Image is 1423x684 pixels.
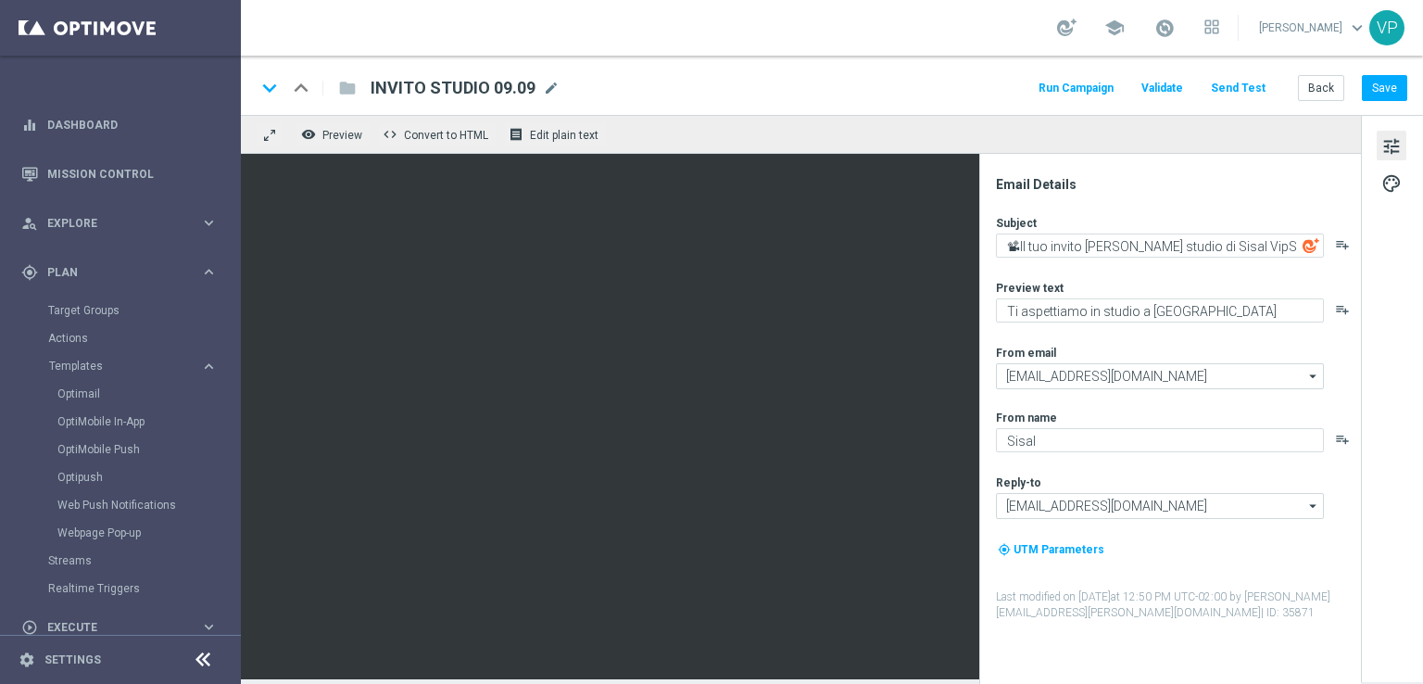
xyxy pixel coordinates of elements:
[509,127,523,142] i: receipt
[47,100,218,149] a: Dashboard
[996,475,1041,490] label: Reply-to
[1304,494,1323,518] i: arrow_drop_down
[996,411,1057,425] label: From name
[1261,606,1315,619] span: | ID: 35871
[996,281,1064,296] label: Preview text
[1036,76,1116,101] button: Run Campaign
[996,363,1324,389] input: Select
[404,129,488,142] span: Convert to HTML
[21,149,218,198] div: Mission Control
[19,652,35,668] i: settings
[383,127,397,142] span: code
[1335,302,1350,317] button: playlist_add
[998,543,1011,556] i: my_location
[57,380,239,408] div: Optimail
[996,539,1106,560] button: my_location UTM Parameters
[1298,75,1344,101] button: Back
[996,589,1359,621] label: Last modified on [DATE] at 12:50 PM UTC-02:00 by [PERSON_NAME][EMAIL_ADDRESS][PERSON_NAME][DOMAIN...
[49,361,200,372] div: Templates
[1104,18,1125,38] span: school
[20,118,219,133] button: equalizer Dashboard
[48,553,193,568] a: Streams
[20,620,219,635] button: play_circle_outline Execute keyboard_arrow_right
[57,463,239,491] div: Optipush
[48,359,219,374] button: Templates keyboard_arrow_right
[1303,237,1319,254] img: optiGenie.svg
[200,214,218,232] i: keyboard_arrow_right
[21,215,38,232] i: person_search
[57,498,193,513] a: Web Push Notifications
[48,303,193,318] a: Target Groups
[1139,76,1186,101] button: Validate
[1362,75,1407,101] button: Save
[48,547,239,575] div: Streams
[48,297,239,324] div: Target Groups
[44,654,101,665] a: Settings
[1141,82,1183,95] span: Validate
[48,581,193,596] a: Realtime Triggers
[200,263,218,281] i: keyboard_arrow_right
[200,358,218,375] i: keyboard_arrow_right
[1369,10,1404,45] div: VP
[1347,18,1367,38] span: keyboard_arrow_down
[1014,543,1104,556] span: UTM Parameters
[47,267,200,278] span: Plan
[378,122,497,146] button: code Convert to HTML
[996,176,1359,193] div: Email Details
[21,264,200,281] div: Plan
[1335,432,1350,447] i: playlist_add
[20,216,219,231] button: person_search Explore keyboard_arrow_right
[57,442,193,457] a: OptiMobile Push
[57,386,193,401] a: Optimail
[49,361,182,372] span: Templates
[371,77,535,99] span: INVITO STUDIO 09.09
[1377,168,1406,197] button: palette
[1304,364,1323,388] i: arrow_drop_down
[530,129,598,142] span: Edit plain text
[1335,237,1350,252] button: playlist_add
[322,129,362,142] span: Preview
[996,493,1324,519] input: Select
[47,622,200,633] span: Execute
[21,215,200,232] div: Explore
[48,331,193,346] a: Actions
[301,127,316,142] i: remove_red_eye
[200,618,218,636] i: keyboard_arrow_right
[21,264,38,281] i: gps_fixed
[47,218,200,229] span: Explore
[20,167,219,182] button: Mission Control
[21,619,38,636] i: play_circle_outline
[543,80,560,96] span: mode_edit
[256,74,283,102] i: keyboard_arrow_down
[504,122,607,146] button: receipt Edit plain text
[57,436,239,463] div: OptiMobile Push
[21,100,218,149] div: Dashboard
[1381,134,1402,158] span: tune
[1377,131,1406,160] button: tune
[57,470,193,485] a: Optipush
[1381,171,1402,196] span: palette
[57,414,193,429] a: OptiMobile In-App
[48,575,239,602] div: Realtime Triggers
[48,352,239,547] div: Templates
[47,149,218,198] a: Mission Control
[57,526,193,540] a: Webpage Pop-up
[1208,76,1268,101] button: Send Test
[21,619,200,636] div: Execute
[57,519,239,547] div: Webpage Pop-up
[21,117,38,133] i: equalizer
[996,216,1037,231] label: Subject
[296,122,371,146] button: remove_red_eye Preview
[57,408,239,436] div: OptiMobile In-App
[1257,14,1369,42] a: [PERSON_NAME]keyboard_arrow_down
[57,491,239,519] div: Web Push Notifications
[20,265,219,280] button: gps_fixed Plan keyboard_arrow_right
